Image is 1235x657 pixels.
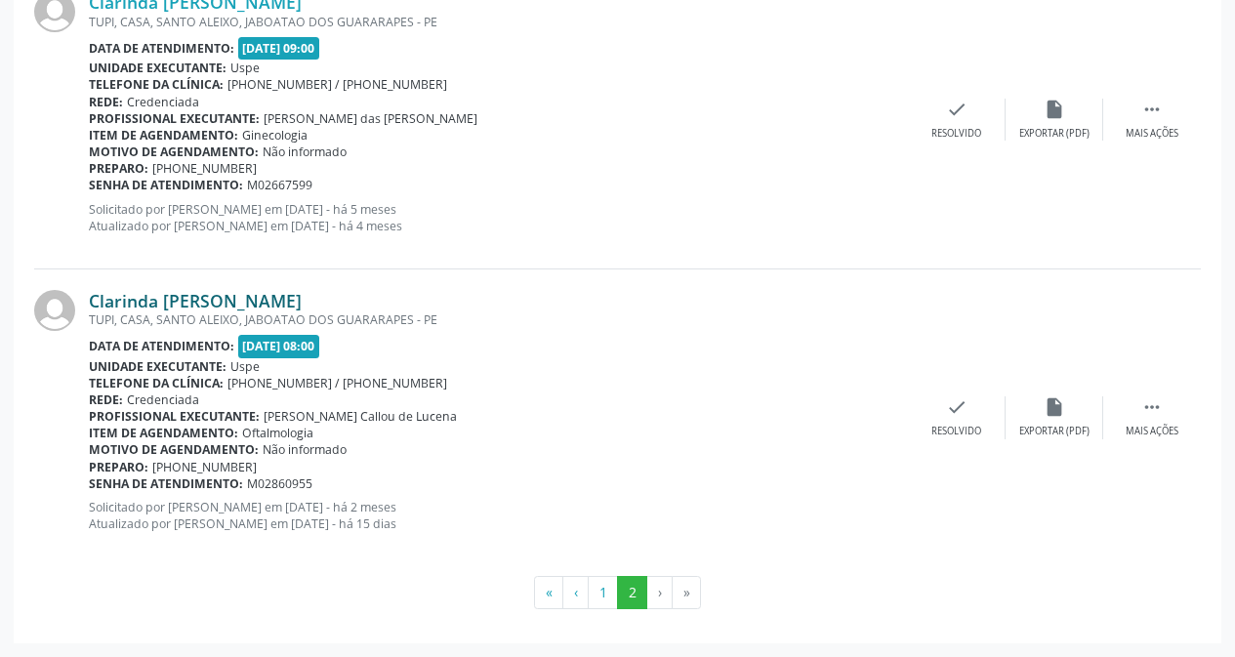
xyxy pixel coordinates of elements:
span: Ginecologia [242,127,308,144]
img: img [34,290,75,331]
span: [DATE] 09:00 [238,37,320,60]
b: Telefone da clínica: [89,375,224,391]
b: Profissional executante: [89,110,260,127]
b: Preparo: [89,160,148,177]
b: Preparo: [89,459,148,475]
b: Data de atendimento: [89,40,234,57]
div: Mais ações [1126,425,1178,438]
b: Unidade executante: [89,358,226,375]
b: Motivo de agendamento: [89,144,259,160]
b: Item de agendamento: [89,127,238,144]
span: Credenciada [127,391,199,408]
span: [DATE] 08:00 [238,335,320,357]
span: Uspe [230,358,260,375]
div: Mais ações [1126,127,1178,141]
span: [PHONE_NUMBER] / [PHONE_NUMBER] [227,76,447,93]
span: Não informado [263,144,347,160]
div: TUPI, CASA, SANTO ALEIXO, JABOATAO DOS GUARARAPES - PE [89,311,908,328]
button: Go to previous page [562,576,589,609]
p: Solicitado por [PERSON_NAME] em [DATE] - há 5 meses Atualizado por [PERSON_NAME] em [DATE] - há 4... [89,201,908,234]
b: Senha de atendimento: [89,475,243,492]
span: Credenciada [127,94,199,110]
span: M02667599 [247,177,312,193]
b: Telefone da clínica: [89,76,224,93]
i: check [946,99,967,120]
span: [PHONE_NUMBER] [152,160,257,177]
div: Exportar (PDF) [1019,425,1090,438]
span: [PERSON_NAME] das [PERSON_NAME] [264,110,477,127]
b: Motivo de agendamento: [89,441,259,458]
a: Clarinda [PERSON_NAME] [89,290,302,311]
button: Go to page 2 [617,576,647,609]
b: Senha de atendimento: [89,177,243,193]
span: Oftalmologia [242,425,313,441]
span: Não informado [263,441,347,458]
b: Rede: [89,94,123,110]
b: Rede: [89,391,123,408]
i:  [1141,99,1163,120]
span: [PHONE_NUMBER] / [PHONE_NUMBER] [227,375,447,391]
ul: Pagination [34,576,1201,609]
div: Resolvido [931,127,981,141]
i: insert_drive_file [1044,99,1065,120]
b: Item de agendamento: [89,425,238,441]
div: TUPI, CASA, SANTO ALEIXO, JABOATAO DOS GUARARAPES - PE [89,14,908,30]
span: [PHONE_NUMBER] [152,459,257,475]
i:  [1141,396,1163,418]
button: Go to first page [534,576,563,609]
button: Go to page 1 [588,576,618,609]
span: Uspe [230,60,260,76]
b: Data de atendimento: [89,338,234,354]
div: Resolvido [931,425,981,438]
b: Profissional executante: [89,408,260,425]
i: check [946,396,967,418]
p: Solicitado por [PERSON_NAME] em [DATE] - há 2 meses Atualizado por [PERSON_NAME] em [DATE] - há 1... [89,499,908,532]
b: Unidade executante: [89,60,226,76]
span: [PERSON_NAME] Callou de Lucena [264,408,457,425]
div: Exportar (PDF) [1019,127,1090,141]
i: insert_drive_file [1044,396,1065,418]
span: M02860955 [247,475,312,492]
